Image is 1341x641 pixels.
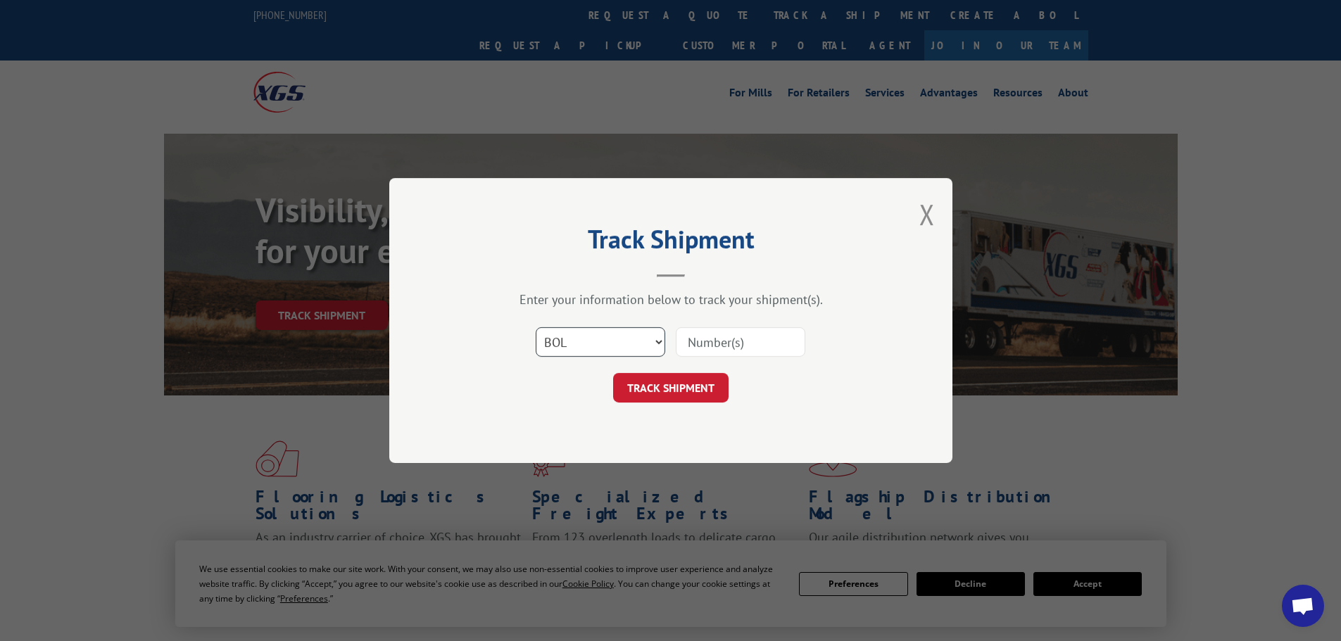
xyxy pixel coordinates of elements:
a: Open chat [1282,585,1324,627]
input: Number(s) [676,327,805,357]
button: Close modal [919,196,935,233]
button: TRACK SHIPMENT [613,373,729,402]
div: Enter your information below to track your shipment(s). [460,291,882,307]
h2: Track Shipment [460,229,882,256]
